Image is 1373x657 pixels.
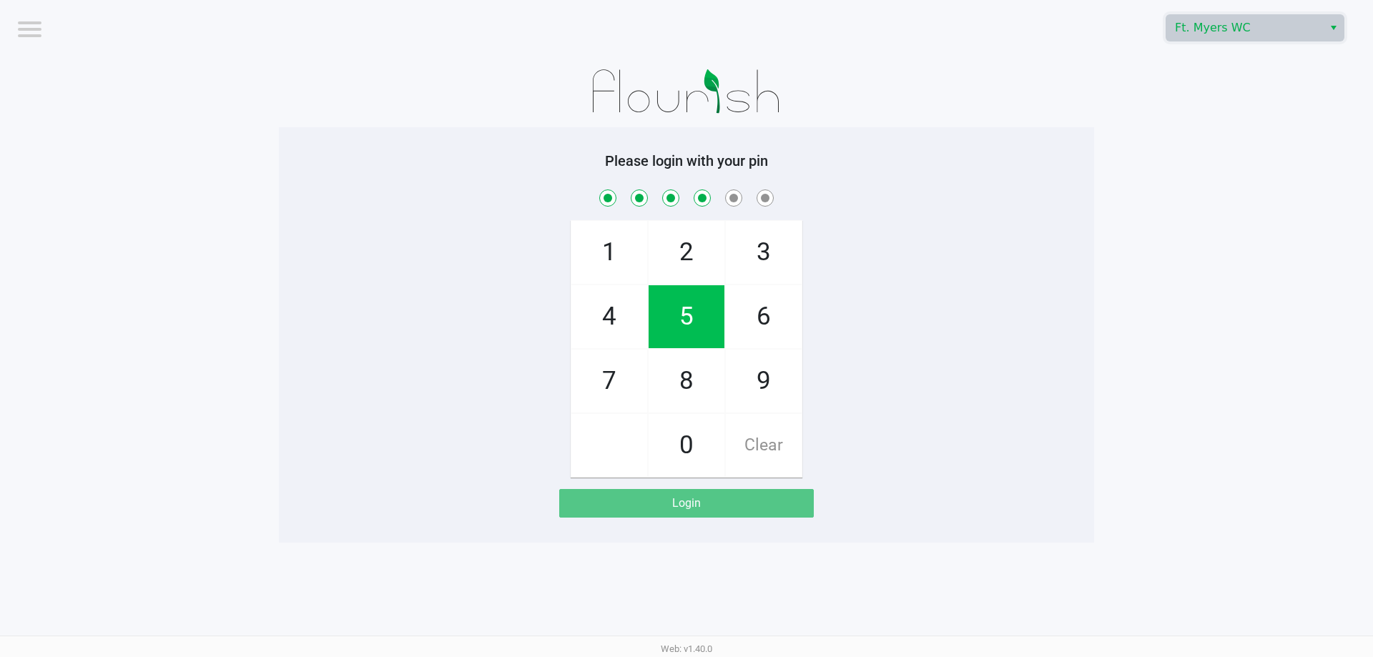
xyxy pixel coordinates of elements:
[1175,19,1314,36] span: Ft. Myers WC
[571,285,647,348] span: 4
[726,221,802,284] span: 3
[649,221,724,284] span: 2
[661,643,712,654] span: Web: v1.40.0
[726,285,802,348] span: 6
[290,152,1083,169] h5: Please login with your pin
[1323,15,1344,41] button: Select
[649,285,724,348] span: 5
[649,350,724,413] span: 8
[726,350,802,413] span: 9
[571,221,647,284] span: 1
[726,414,802,477] span: Clear
[649,414,724,477] span: 0
[571,350,647,413] span: 7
